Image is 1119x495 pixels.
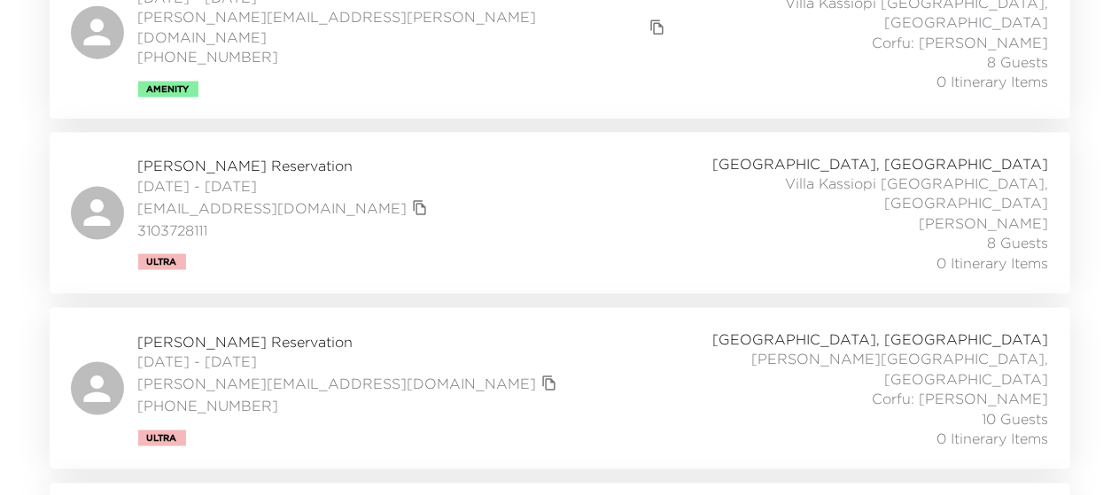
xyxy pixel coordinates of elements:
button: copy primary member email [537,371,562,396]
span: [PERSON_NAME] [920,213,1049,233]
span: 8 Guests [988,233,1049,252]
a: [PERSON_NAME][EMAIL_ADDRESS][DOMAIN_NAME] [138,374,537,393]
button: copy primary member email [408,196,432,220]
button: copy primary member email [645,15,670,40]
span: 0 Itinerary Items [937,429,1049,448]
span: [PERSON_NAME] Reservation [138,332,562,352]
span: Corfu: [PERSON_NAME] [873,33,1049,52]
span: 8 Guests [988,52,1049,72]
span: Corfu: [PERSON_NAME] [873,389,1049,408]
span: 3103728111 [138,220,432,240]
span: 0 Itinerary Items [937,72,1049,91]
span: Amenity [147,84,190,95]
span: [PHONE_NUMBER] [138,47,671,66]
span: [DATE] - [DATE] [138,176,432,196]
span: 0 Itinerary Items [937,253,1049,273]
span: [PERSON_NAME] Reservation [138,156,432,175]
span: [GEOGRAPHIC_DATA], [GEOGRAPHIC_DATA] [713,329,1049,349]
span: 10 Guests [983,409,1049,429]
a: [EMAIL_ADDRESS][DOMAIN_NAME] [138,198,408,218]
a: [PERSON_NAME][EMAIL_ADDRESS][PERSON_NAME][DOMAIN_NAME] [138,7,646,47]
a: [PERSON_NAME] Reservation[DATE] - [DATE][PERSON_NAME][EMAIL_ADDRESS][DOMAIN_NAME]copy primary mem... [50,308,1070,469]
span: Villa Kassiopi [GEOGRAPHIC_DATA], [GEOGRAPHIC_DATA] [657,174,1049,213]
span: [PHONE_NUMBER] [138,396,562,415]
a: [PERSON_NAME] Reservation[DATE] - [DATE][EMAIL_ADDRESS][DOMAIN_NAME]copy primary member email3103... [50,133,1070,294]
span: [DATE] - [DATE] [138,352,562,371]
span: [GEOGRAPHIC_DATA], [GEOGRAPHIC_DATA] [713,154,1049,174]
span: Ultra [147,257,177,267]
span: [PERSON_NAME][GEOGRAPHIC_DATA], [GEOGRAPHIC_DATA] [657,349,1049,389]
span: Ultra [147,433,177,444]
